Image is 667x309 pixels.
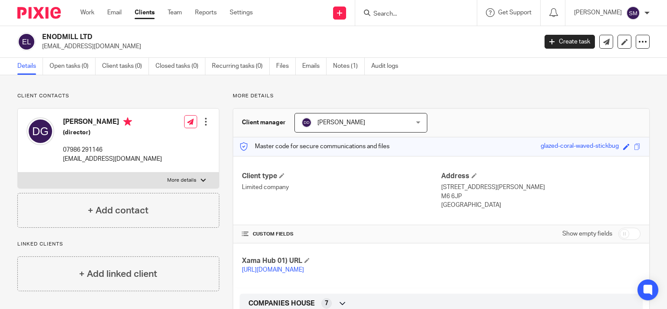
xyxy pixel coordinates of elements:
a: Files [276,58,296,75]
h3: Client manager [242,118,286,127]
p: [STREET_ADDRESS][PERSON_NAME] [441,183,641,192]
a: Reports [195,8,217,17]
a: Emails [302,58,327,75]
a: Client tasks (0) [102,58,149,75]
a: Audit logs [371,58,405,75]
a: Email [107,8,122,17]
a: Details [17,58,43,75]
a: Closed tasks (0) [155,58,205,75]
p: Linked clients [17,241,219,248]
img: svg%3E [626,6,640,20]
div: glazed-coral-waved-stickbug [541,142,619,152]
p: 07986 291146 [63,146,162,154]
img: svg%3E [17,33,36,51]
h4: Xama Hub 01) URL [242,256,441,266]
a: Open tasks (0) [50,58,96,75]
p: Master code for secure communications and files [240,142,390,151]
a: Team [168,8,182,17]
span: COMPANIES HOUSE [248,299,315,308]
h4: + Add contact [88,204,149,217]
input: Search [373,10,451,18]
p: [EMAIL_ADDRESS][DOMAIN_NAME] [42,42,532,51]
p: Limited company [242,183,441,192]
p: M6 6JP [441,192,641,201]
p: [GEOGRAPHIC_DATA] [441,201,641,209]
h5: (director) [63,128,162,137]
p: More details [233,93,650,100]
img: svg%3E [26,117,54,145]
h2: ENODMILL LTD [42,33,434,42]
h4: + Add linked client [79,267,157,281]
h4: [PERSON_NAME] [63,117,162,128]
a: Recurring tasks (0) [212,58,270,75]
span: 7 [325,299,328,308]
a: Create task [545,35,595,49]
h4: Address [441,172,641,181]
h4: CUSTOM FIELDS [242,231,441,238]
p: [EMAIL_ADDRESS][DOMAIN_NAME] [63,155,162,163]
a: Clients [135,8,155,17]
span: [PERSON_NAME] [317,120,365,126]
img: svg%3E [301,117,312,128]
i: Primary [123,117,132,126]
p: Client contacts [17,93,219,100]
a: Work [80,8,94,17]
p: [PERSON_NAME] [574,8,622,17]
p: More details [167,177,196,184]
img: Pixie [17,7,61,19]
a: Settings [230,8,253,17]
h4: Client type [242,172,441,181]
label: Show empty fields [562,229,612,238]
span: Get Support [498,10,532,16]
a: [URL][DOMAIN_NAME] [242,267,304,273]
a: Notes (1) [333,58,365,75]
